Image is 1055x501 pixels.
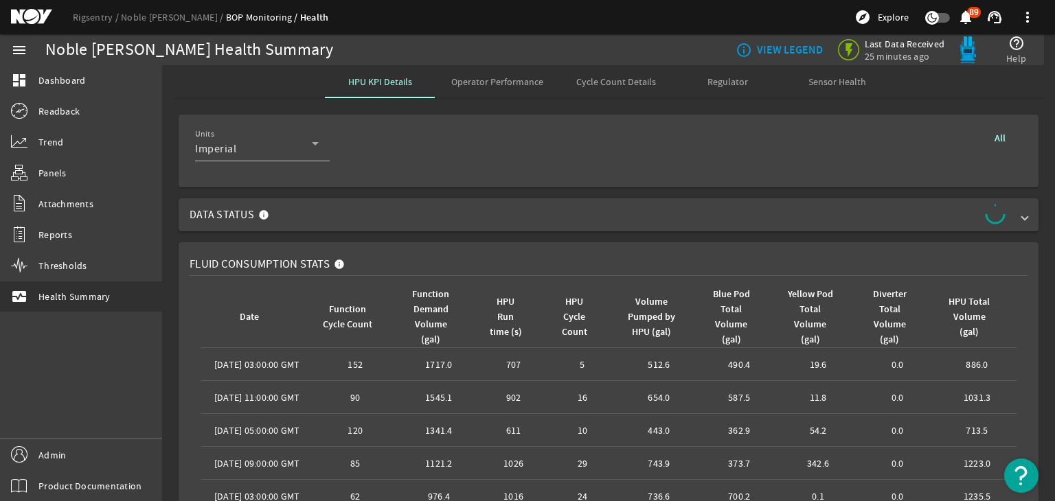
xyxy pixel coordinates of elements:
span: 25 minutes ago [865,50,945,62]
a: BOP Monitoring [226,11,300,23]
div: 902 [486,391,541,404]
span: Attachments [38,197,93,211]
div: [DATE] 05:00:00 GMT [206,423,308,437]
div: [DATE] 03:00:00 GMT [206,358,308,371]
span: Panels [38,166,67,180]
div: 1223.0 [943,456,1011,470]
div: Volume Pumped by HPU (gal) [626,294,677,340]
div: Blue Pod Total Volume (gal) [705,287,768,347]
a: Rigsentry [73,11,121,23]
mat-panel-title: Data Status [190,204,275,226]
button: Open Resource Center [1004,458,1039,493]
div: HPU Total Volume (gal) [945,294,993,340]
mat-icon: notifications [957,9,974,25]
div: Volume Pumped by HPU (gal) [624,294,689,340]
div: Noble [PERSON_NAME] Health Summary [45,43,334,57]
div: 5 [552,358,613,371]
span: Cycle Count Details [576,77,656,86]
div: 0.0 [863,391,932,404]
span: Readback [38,104,80,118]
div: Function Demand Volume (gal) [405,287,457,347]
div: HPU Cycle Count [552,294,607,340]
button: All [978,126,1022,150]
mat-icon: explore [854,9,871,25]
button: more_vert [1011,1,1044,34]
div: 19.6 [784,358,852,371]
span: Thresholds [38,259,87,272]
button: Explore [849,6,914,28]
div: 54.2 [784,423,852,437]
div: 886.0 [943,358,1011,371]
div: 85 [319,456,392,470]
a: Noble [PERSON_NAME] [121,11,226,23]
button: VIEW LEGEND [730,38,828,62]
div: 1545.1 [402,391,475,404]
div: 0.0 [863,456,932,470]
div: 29 [552,456,613,470]
div: Date [206,310,302,325]
div: 90 [319,391,392,404]
div: [DATE] 09:00:00 GMT [206,456,308,470]
div: 654.0 [624,391,694,404]
div: 611 [486,423,541,437]
span: Last Data Received [865,38,945,50]
div: Yellow Pod Total Volume (gal) [786,287,835,347]
span: Help [1006,51,1026,65]
div: 0.0 [863,423,932,437]
div: Function Cycle Count [319,302,386,332]
div: Function Demand Volume (gal) [402,287,470,347]
div: 512.6 [624,358,694,371]
mat-icon: menu [11,42,27,58]
div: HPU Run time (s) [488,294,523,340]
span: Health Summary [38,290,111,303]
div: 10 [552,423,613,437]
div: 443.0 [624,423,694,437]
mat-icon: dashboard [11,72,27,89]
span: Trend [38,135,63,149]
div: Yellow Pod Total Volume (gal) [784,287,847,347]
div: 362.9 [705,423,773,437]
div: 0.0 [863,358,932,371]
span: Admin [38,448,66,462]
div: Function Cycle Count [321,302,374,332]
div: HPU Total Volume (gal) [943,294,1006,340]
mat-label: Units [195,129,214,139]
div: 1121.2 [402,456,475,470]
div: HPU Run time (s) [486,294,536,340]
span: Reports [38,228,72,242]
span: Operator Performance [451,77,543,86]
div: 11.8 [784,391,852,404]
b: VIEW LEGEND [757,43,823,57]
mat-icon: help_outline [1008,35,1025,51]
span: HPU KPI Details [348,77,412,86]
div: 152 [319,358,392,371]
span: Regulator [707,77,748,86]
mat-icon: info_outline [736,42,747,58]
div: Blue Pod Total Volume (gal) [707,287,756,347]
div: 587.5 [705,391,773,404]
span: Dashboard [38,73,85,87]
div: 120 [319,423,392,437]
div: 1717.0 [402,358,475,371]
span: Explore [878,10,909,24]
mat-icon: support_agent [986,9,1003,25]
div: 490.4 [705,358,773,371]
div: 713.5 [943,423,1011,437]
div: 743.9 [624,456,694,470]
div: 1031.3 [943,391,1011,404]
mat-expansion-panel-header: Data Status [179,198,1039,231]
a: Health [300,11,329,24]
span: Fluid Consumption Stats [190,257,330,271]
div: 16 [552,391,613,404]
div: 342.6 [784,456,852,470]
img: Bluepod.svg [954,36,982,64]
button: 89 [958,10,973,25]
div: 1026 [486,456,541,470]
div: HPU Cycle Count [554,294,595,340]
mat-icon: monitor_heart [11,288,27,305]
span: Imperial [195,142,236,156]
div: 707 [486,358,541,371]
div: [DATE] 11:00:00 GMT [206,391,308,404]
span: Sensor Health [808,77,866,86]
div: Date [240,310,259,325]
